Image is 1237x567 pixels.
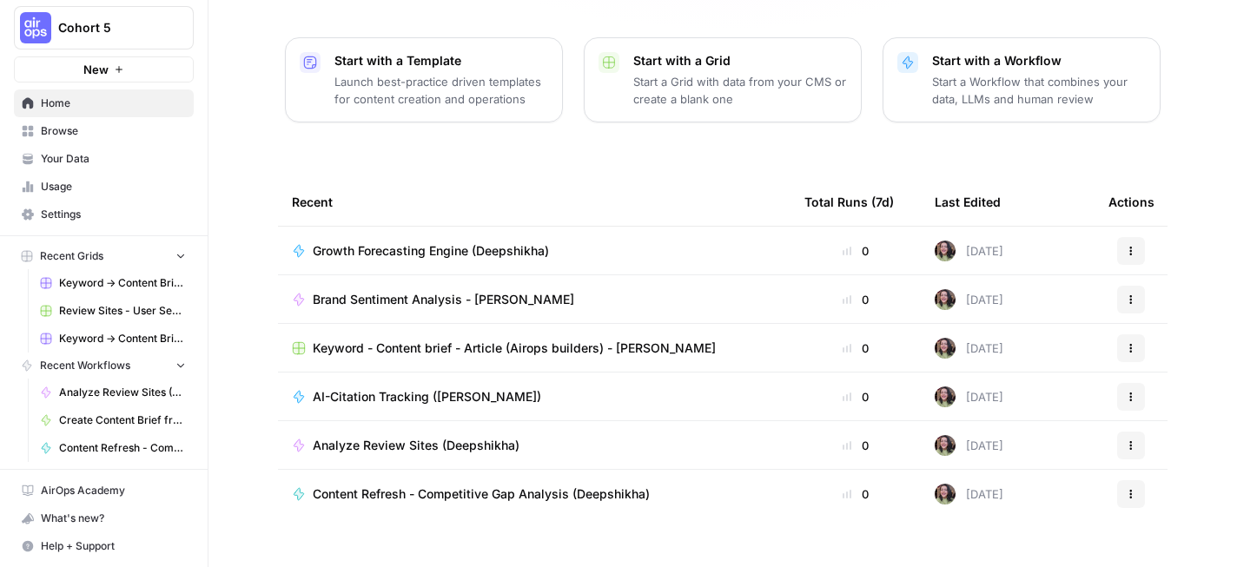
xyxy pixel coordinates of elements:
button: What's new? [14,504,194,532]
div: Last Edited [935,178,1001,226]
p: Start a Grid with data from your CMS or create a blank one [633,73,847,108]
button: New [14,56,194,82]
span: Analyze Review Sites (Deepshikha) [59,385,186,400]
img: e6jku8bei7w65twbz9tngar3gsjq [935,338,956,359]
span: Content Refresh - Competitive Gap Analysis (Deepshikha) [59,440,186,456]
span: Settings [41,207,186,222]
button: Recent Workflows [14,353,194,379]
img: e6jku8bei7w65twbz9tngar3gsjq [935,435,956,456]
div: [DATE] [935,338,1003,359]
a: Your Data [14,145,194,173]
button: Start with a GridStart a Grid with data from your CMS or create a blank one [584,37,862,122]
a: Growth Forecasting Engine (Deepshikha) [292,242,777,260]
a: Keyword -> Content Brief -> Article [32,269,194,297]
span: Keyword -> Content Brief -> Article [59,275,186,291]
span: Help + Support [41,538,186,554]
span: AirOps Academy [41,483,186,498]
div: 0 [804,437,907,454]
span: Keyword -> Content Brief -> Article ([PERSON_NAME]) [59,331,186,346]
a: Analyze Review Sites (Deepshikha) [292,437,777,454]
span: Usage [41,179,186,194]
span: Home [41,96,186,111]
span: AI-Citation Tracking ([PERSON_NAME]) [313,388,541,405]
p: Launch best-practice driven templates for content creation and operations [334,73,548,108]
a: Brand Sentiment Analysis - [PERSON_NAME] [292,291,777,308]
div: 0 [804,485,907,503]
div: [DATE] [935,435,1003,456]
div: [DATE] [935,386,1003,407]
img: e6jku8bei7w65twbz9tngar3gsjq [935,241,956,261]
div: [DATE] [935,289,1003,310]
p: Start a Workflow that combines your data, LLMs and human review [932,73,1146,108]
span: New [83,61,109,78]
div: 0 [804,291,907,308]
button: Help + Support [14,532,194,560]
p: Start with a Workflow [932,52,1146,69]
div: 0 [804,242,907,260]
a: Create Content Brief from Keyword (Neighbor - [PERSON_NAME] [32,406,194,434]
div: Total Runs (7d) [804,178,894,226]
a: Browse [14,117,194,145]
div: 0 [804,340,907,357]
div: What's new? [15,505,193,531]
span: Growth Forecasting Engine (Deepshikha) [313,242,549,260]
button: Start with a WorkflowStart a Workflow that combines your data, LLMs and human review [883,37,1161,122]
span: Recent Grids [40,248,103,264]
button: Start with a TemplateLaunch best-practice driven templates for content creation and operations [285,37,563,122]
a: Home [14,89,194,117]
img: Cohort 5 Logo [20,12,51,43]
span: Create Content Brief from Keyword (Neighbor - [PERSON_NAME] [59,412,186,428]
div: Recent [292,178,777,226]
a: AI-Citation Tracking ([PERSON_NAME]) [292,388,777,405]
button: Workspace: Cohort 5 [14,6,194,49]
span: Analyze Review Sites (Deepshikha) [313,437,519,454]
span: Cohort 5 [58,19,163,36]
span: Review Sites - User Sentiment Analysis & Content Refresh [59,303,186,319]
div: [DATE] [935,241,1003,261]
span: Content Refresh - Competitive Gap Analysis (Deepshikha) [313,485,650,503]
span: Recent Workflows [40,358,130,373]
img: e6jku8bei7w65twbz9tngar3gsjq [935,484,956,504]
div: [DATE] [935,484,1003,504]
p: Start with a Template [334,52,548,69]
span: Keyword - Content brief - Article (Airops builders) - [PERSON_NAME] [313,340,716,357]
img: e6jku8bei7w65twbz9tngar3gsjq [935,289,956,310]
div: Actions [1108,178,1154,226]
span: Your Data [41,151,186,167]
span: Browse [41,123,186,139]
a: Usage [14,173,194,201]
img: e6jku8bei7w65twbz9tngar3gsjq [935,386,956,407]
a: Analyze Review Sites (Deepshikha) [32,379,194,406]
a: Content Refresh - Competitive Gap Analysis (Deepshikha) [32,434,194,462]
a: Review Sites - User Sentiment Analysis & Content Refresh [32,297,194,325]
p: Start with a Grid [633,52,847,69]
a: Settings [14,201,194,228]
span: Brand Sentiment Analysis - [PERSON_NAME] [313,291,574,308]
a: Content Refresh - Competitive Gap Analysis (Deepshikha) [292,485,777,503]
button: Recent Grids [14,243,194,269]
a: Keyword -> Content Brief -> Article ([PERSON_NAME]) [32,325,194,353]
a: AirOps Academy [14,477,194,504]
a: Keyword - Content brief - Article (Airops builders) - [PERSON_NAME] [292,340,777,357]
div: 0 [804,388,907,405]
